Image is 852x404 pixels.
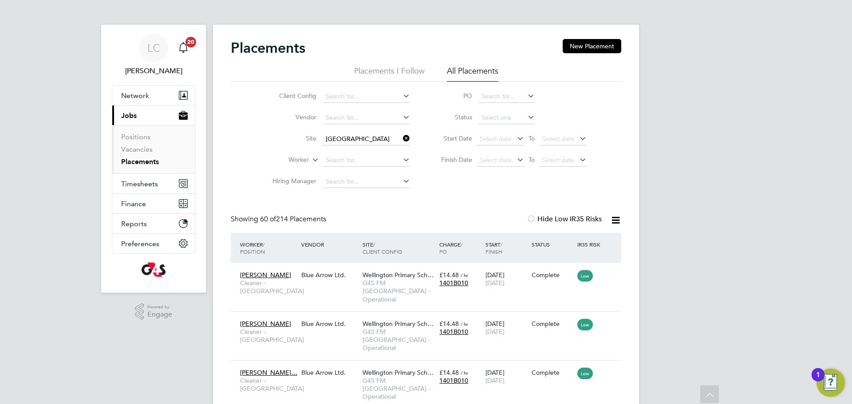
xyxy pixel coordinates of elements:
[461,321,468,327] span: / hr
[532,320,573,328] div: Complete
[478,90,535,103] input: Search for...
[323,90,410,103] input: Search for...
[363,377,435,401] span: G4S FM [GEOGRAPHIC_DATA] - Operational
[816,369,845,397] button: Open Resource Center, 1 new notification
[121,180,158,188] span: Timesheets
[437,236,483,259] div: Charge
[231,215,328,224] div: Showing
[112,234,195,253] button: Preferences
[323,176,410,188] input: Search for...
[121,111,137,120] span: Jobs
[240,241,265,255] span: / Position
[240,320,291,328] span: [PERSON_NAME]
[147,311,172,318] span: Engage
[323,112,410,124] input: Search for...
[461,272,468,278] span: / hr
[265,92,316,100] label: Client Config
[432,92,472,100] label: PO
[121,220,147,228] span: Reports
[439,279,468,287] span: 1401B010
[112,263,195,277] a: Go to home page
[480,156,512,164] span: Select date
[532,369,573,377] div: Complete
[323,133,410,145] input: Search for...
[112,34,195,76] a: LC[PERSON_NAME]
[323,154,410,167] input: Search for...
[483,315,529,340] div: [DATE]
[299,315,360,332] div: Blue Arrow Ltd.
[527,215,602,224] label: Hide Low IR35 Risks
[485,328,505,336] span: [DATE]
[526,154,537,165] span: To
[360,236,437,259] div: Site
[147,42,160,54] span: LC
[363,369,434,377] span: Wellington Primary Sch…
[432,113,472,121] label: Status
[432,156,472,164] label: Finish Date
[816,375,820,386] div: 1
[483,267,529,291] div: [DATE]
[363,271,434,279] span: Wellington Primary Sch…
[112,214,195,233] button: Reports
[238,236,299,259] div: Worker
[185,37,196,47] span: 20
[542,135,574,143] span: Select date
[485,241,502,255] span: / Finish
[575,236,606,252] div: IR35 Risk
[483,364,529,389] div: [DATE]
[363,320,434,328] span: Wellington Primary Sch…
[238,364,621,371] a: [PERSON_NAME]…Cleaner - [GEOGRAPHIC_DATA]Blue Arrow Ltd.Wellington Primary Sch…G4S FM [GEOGRAPHIC...
[439,241,462,255] span: / PO
[542,156,574,164] span: Select date
[240,271,291,279] span: [PERSON_NAME]
[174,34,192,62] a: 20
[260,215,326,224] span: 214 Placements
[142,263,166,277] img: g4s-logo-retina.png
[265,134,316,142] label: Site
[147,303,172,311] span: Powered by
[577,319,593,330] span: Low
[461,369,468,376] span: / hr
[240,377,297,392] span: Cleaner - [GEOGRAPHIC_DATA]
[265,177,316,185] label: Hiring Manager
[240,369,297,377] span: [PERSON_NAME]…
[238,266,621,274] a: [PERSON_NAME]Cleaner - [GEOGRAPHIC_DATA]Blue Arrow Ltd.Wellington Primary Sch…G4S FM [GEOGRAPHIC_...
[526,133,537,144] span: To
[363,241,402,255] span: / Client Config
[121,145,153,153] a: Vacancies
[577,368,593,379] span: Low
[299,364,360,381] div: Blue Arrow Ltd.
[240,279,297,295] span: Cleaner - [GEOGRAPHIC_DATA]
[483,236,529,259] div: Start
[363,328,435,352] span: G4S FM [GEOGRAPHIC_DATA] - Operational
[532,271,573,279] div: Complete
[121,133,150,141] a: Positions
[265,113,316,121] label: Vendor
[447,66,498,82] li: All Placements
[432,134,472,142] label: Start Date
[299,267,360,283] div: Blue Arrow Ltd.
[121,200,146,208] span: Finance
[135,303,173,320] a: Powered byEngage
[439,328,468,336] span: 1401B010
[112,86,195,105] button: Network
[231,39,305,57] h2: Placements
[529,236,576,252] div: Status
[439,320,459,328] span: £14.48
[439,369,459,377] span: £14.48
[577,270,593,282] span: Low
[563,39,621,53] button: New Placement
[485,279,505,287] span: [DATE]
[260,215,276,224] span: 60 of
[121,91,149,100] span: Network
[101,25,206,293] nav: Main navigation
[112,194,195,213] button: Finance
[354,66,425,82] li: Placements I Follow
[112,66,195,76] span: Lilingxi Chen
[439,271,459,279] span: £14.48
[299,236,360,252] div: Vendor
[485,377,505,384] span: [DATE]
[258,156,309,165] label: Worker
[112,106,195,125] button: Jobs
[112,125,195,173] div: Jobs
